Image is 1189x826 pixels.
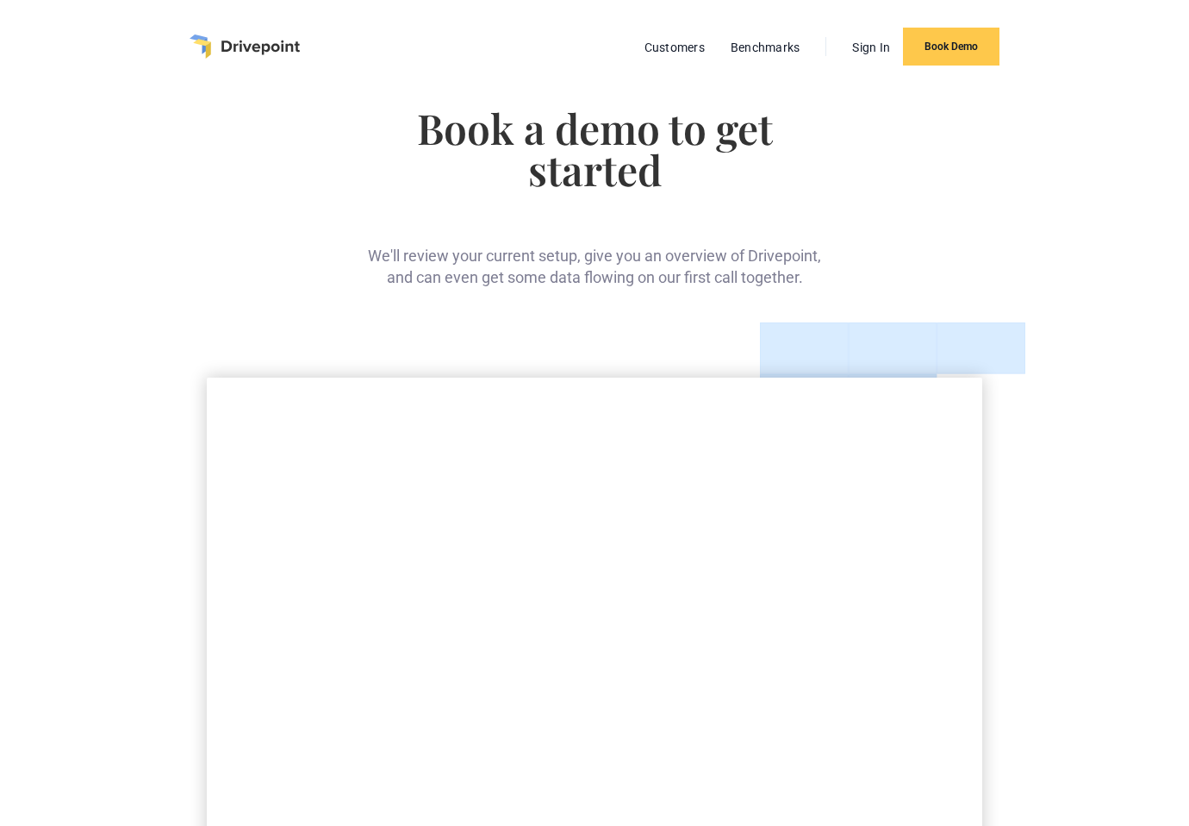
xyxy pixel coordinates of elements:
[722,36,809,59] a: Benchmarks
[190,34,300,59] a: home
[636,36,713,59] a: Customers
[844,36,899,59] a: Sign In
[364,217,826,288] div: We'll review your current setup, give you an overview of Drivepoint, and can even get some data f...
[364,107,826,190] h1: Book a demo to get started
[903,28,999,66] a: Book Demo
